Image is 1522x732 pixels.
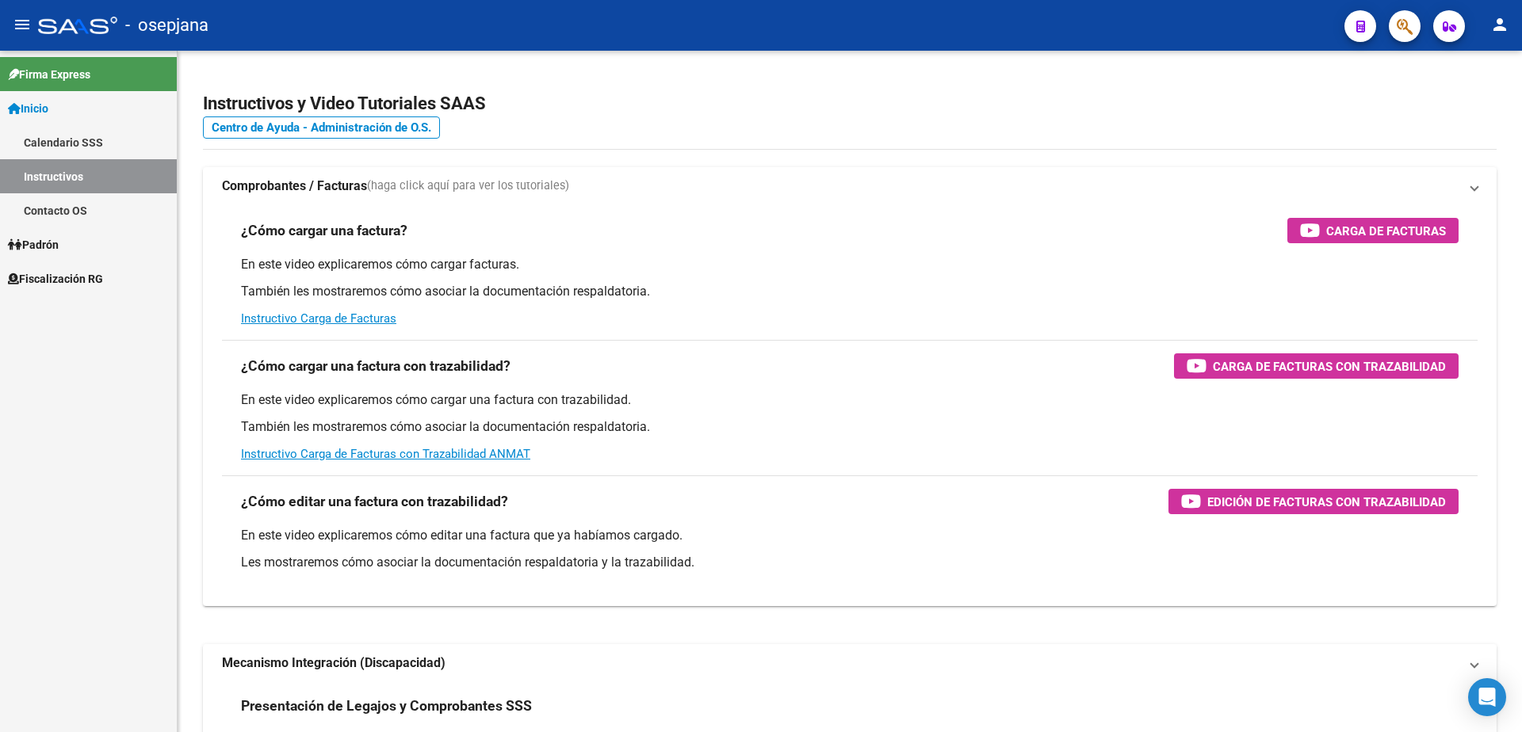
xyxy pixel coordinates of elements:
[1468,678,1506,716] div: Open Intercom Messenger
[241,554,1459,571] p: Les mostraremos cómo asociar la documentación respaldatoria y la trazabilidad.
[8,66,90,83] span: Firma Express
[1326,221,1446,241] span: Carga de Facturas
[241,418,1459,436] p: También les mostraremos cómo asociar la documentación respaldatoria.
[241,256,1459,273] p: En este video explicaremos cómo cargar facturas.
[241,355,511,377] h3: ¿Cómo cargar una factura con trazabilidad?
[203,116,440,139] a: Centro de Ayuda - Administración de O.S.
[8,236,59,254] span: Padrón
[1213,356,1446,376] span: Carga de Facturas con Trazabilidad
[203,167,1497,205] mat-expansion-panel-header: Comprobantes / Facturas(haga click aquí para ver los tutoriales)
[222,654,446,672] strong: Mecanismo Integración (Discapacidad)
[203,89,1497,119] h2: Instructivos y Video Tutoriales SAAS
[241,391,1459,409] p: En este video explicaremos cómo cargar una factura con trazabilidad.
[241,283,1459,300] p: También les mostraremos cómo asociar la documentación respaldatoria.
[1174,353,1459,379] button: Carga de Facturas con Trazabilidad
[241,490,508,513] h3: ¿Cómo editar una factura con trazabilidad?
[8,270,103,288] span: Fiscalización RG
[1207,492,1446,512] span: Edición de Facturas con Trazabilidad
[241,311,396,326] a: Instructivo Carga de Facturas
[241,527,1459,544] p: En este video explicaremos cómo editar una factura que ya habíamos cargado.
[222,177,367,195] strong: Comprobantes / Facturas
[203,644,1497,682] mat-expansion-panel-header: Mecanismo Integración (Discapacidad)
[1168,489,1459,514] button: Edición de Facturas con Trazabilidad
[241,447,530,461] a: Instructivo Carga de Facturas con Trazabilidad ANMAT
[241,219,407,242] h3: ¿Cómo cargar una factura?
[1490,15,1509,34] mat-icon: person
[241,695,532,717] h3: Presentación de Legajos y Comprobantes SSS
[203,205,1497,606] div: Comprobantes / Facturas(haga click aquí para ver los tutoriales)
[1287,218,1459,243] button: Carga de Facturas
[13,15,32,34] mat-icon: menu
[125,8,208,43] span: - osepjana
[367,177,569,195] span: (haga click aquí para ver los tutoriales)
[8,100,48,117] span: Inicio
